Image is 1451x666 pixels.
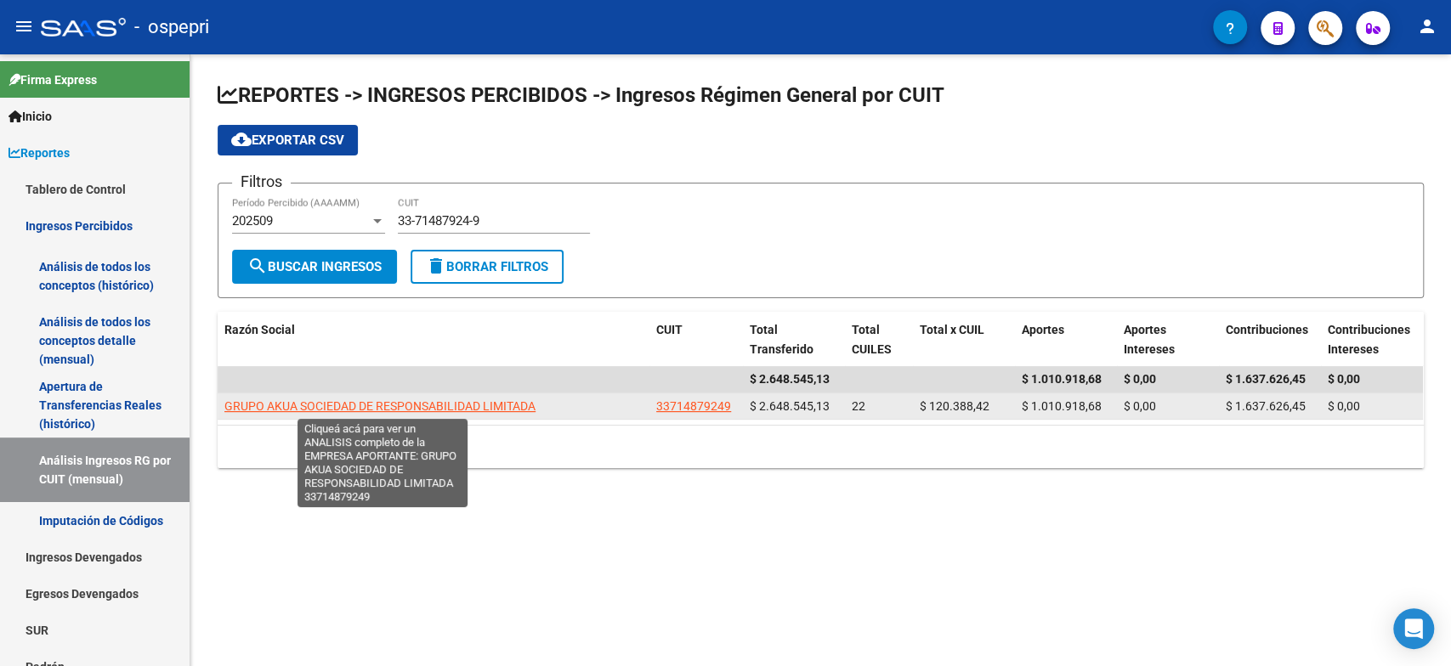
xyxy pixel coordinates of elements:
span: $ 2.648.545,13 [750,399,830,413]
datatable-header-cell: Total Transferido [743,312,845,368]
span: $ 0,00 [1124,399,1156,413]
span: 202509 [232,213,273,229]
span: Contribuciones [1226,323,1308,336]
mat-icon: delete [426,256,446,276]
span: Total Transferido [750,323,813,356]
mat-icon: person [1417,16,1437,37]
button: Buscar Ingresos [232,250,397,284]
button: Exportar CSV [218,125,358,155]
span: $ 120.388,42 [920,399,989,413]
span: CUIT [656,323,683,336]
span: 22 [852,399,865,413]
span: REPORTES -> INGRESOS PERCIBIDOS -> Ingresos Régimen General por CUIT [218,83,944,107]
mat-icon: menu [14,16,34,37]
datatable-header-cell: Aportes [1015,312,1117,368]
button: Borrar Filtros [411,250,564,284]
span: Total x CUIL [920,323,984,336]
span: Razón Social [224,323,295,336]
span: Total CUILES [852,323,892,356]
span: Buscar Ingresos [247,259,382,274]
mat-icon: cloud_download [231,129,252,150]
span: GRUPO AKUA SOCIEDAD DE RESPONSABILIDAD LIMITADA [224,399,536,413]
span: $ 1.637.626,45 [1226,372,1306,386]
span: $ 0,00 [1124,372,1156,386]
span: Firma Express [9,71,97,89]
datatable-header-cell: Total CUILES [845,312,913,368]
datatable-header-cell: Aportes Intereses [1117,312,1219,368]
span: 33714879249 [656,399,731,413]
span: Aportes Intereses [1124,323,1175,356]
span: $ 2.648.545,13 [750,372,830,386]
span: Borrar Filtros [426,259,548,274]
datatable-header-cell: CUIT [649,312,743,368]
span: Reportes [9,144,70,162]
span: Contribuciones Intereses [1328,323,1410,356]
div: Open Intercom Messenger [1393,608,1434,649]
span: $ 1.637.626,45 [1226,399,1306,413]
span: $ 1.010.918,68 [1022,372,1102,386]
datatable-header-cell: Contribuciones Intereses [1321,312,1423,368]
span: Inicio [9,107,52,126]
datatable-header-cell: Contribuciones [1219,312,1321,368]
mat-icon: search [247,256,268,276]
span: Exportar CSV [231,133,344,148]
span: Aportes [1022,323,1064,336]
datatable-header-cell: Razón Social [218,312,649,368]
span: $ 0,00 [1328,399,1360,413]
h3: Filtros [232,170,291,194]
span: - ospepri [134,8,209,46]
datatable-header-cell: Total x CUIL [913,312,1015,368]
span: $ 1.010.918,68 [1022,399,1102,413]
span: $ 0,00 [1328,372,1360,386]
